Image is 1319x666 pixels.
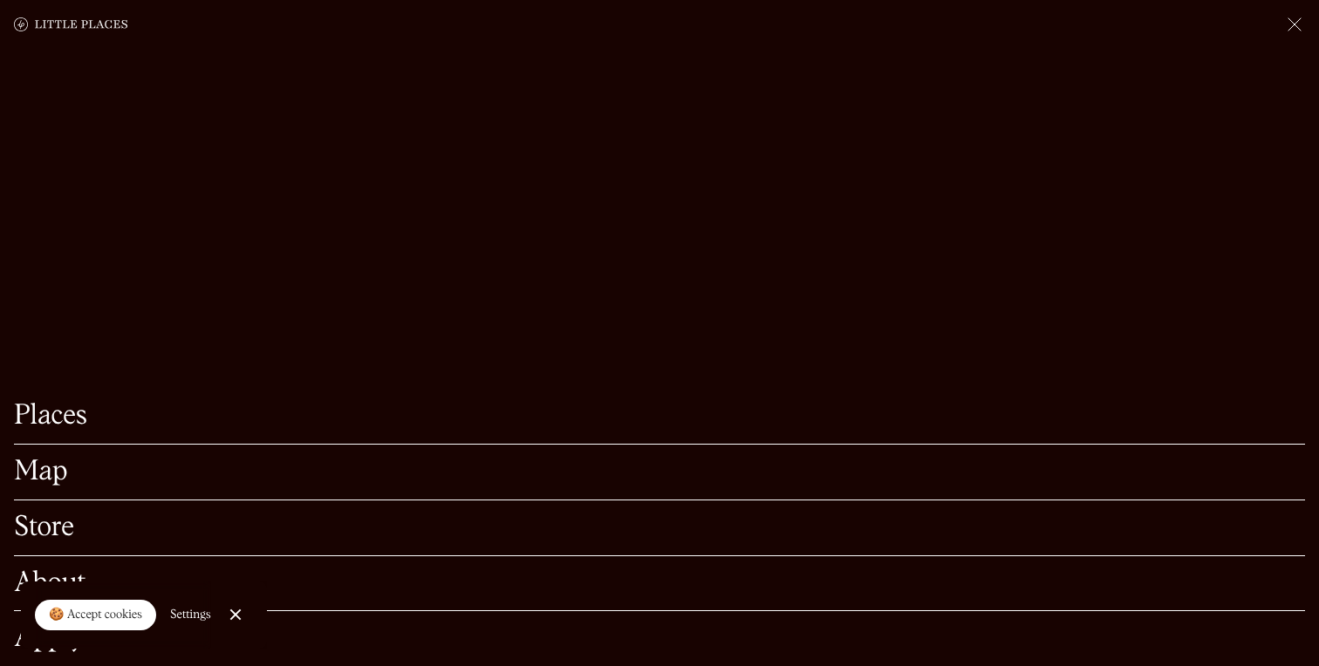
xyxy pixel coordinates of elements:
[14,403,1305,430] a: Places
[14,625,1305,652] a: Apply
[14,459,1305,486] a: Map
[14,514,1305,541] a: Store
[49,607,142,624] div: 🍪 Accept cookies
[35,600,156,631] a: 🍪 Accept cookies
[170,595,211,635] a: Settings
[218,597,253,632] a: Close Cookie Popup
[170,608,211,621] div: Settings
[14,570,1305,597] a: About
